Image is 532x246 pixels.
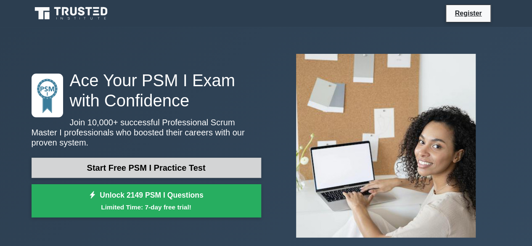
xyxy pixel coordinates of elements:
h1: Ace Your PSM I Exam with Confidence [32,70,261,111]
a: Unlock 2149 PSM I QuestionsLimited Time: 7-day free trial! [32,184,261,218]
a: Start Free PSM I Practice Test [32,158,261,178]
small: Limited Time: 7-day free trial! [42,202,251,212]
p: Join 10,000+ successful Professional Scrum Master I professionals who boosted their careers with ... [32,117,261,148]
a: Register [450,8,487,19]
